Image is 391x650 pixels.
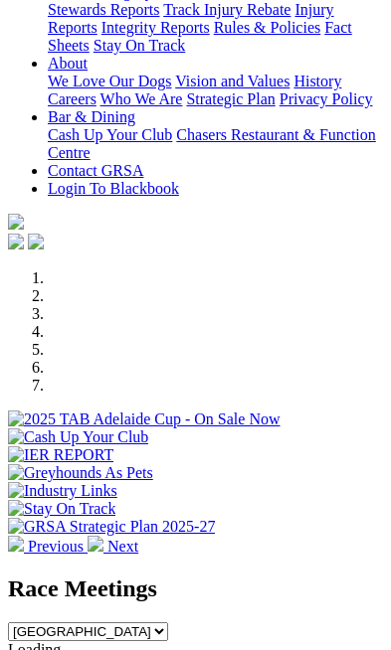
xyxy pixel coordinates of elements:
img: chevron-left-pager-white.svg [8,536,24,552]
div: Bar & Dining [48,126,383,162]
a: Integrity Reports [101,19,210,36]
img: Industry Links [8,482,117,500]
img: GRSA Strategic Plan 2025-27 [8,518,215,536]
a: Bar & Dining [48,108,135,125]
h2: Race Meetings [8,575,383,602]
img: twitter.svg [28,234,44,249]
a: We Love Our Dogs [48,73,171,89]
a: Strategic Plan [186,90,275,107]
div: Care & Integrity [48,1,383,55]
a: History [293,73,341,89]
img: chevron-right-pager-white.svg [88,536,103,552]
a: Login To Blackbook [48,180,179,197]
a: Fact Sheets [48,19,352,54]
img: 2025 TAB Adelaide Cup - On Sale Now [8,410,281,428]
a: Previous [8,538,88,555]
a: Cash Up Your Club [48,126,172,143]
a: Track Injury Rebate [163,1,291,18]
a: Next [88,538,138,555]
img: IER REPORT [8,446,113,464]
a: Who We Are [100,90,183,107]
a: Stay On Track [94,37,185,54]
a: Chasers Restaurant & Function Centre [48,126,376,161]
a: Injury Reports [48,1,334,36]
a: Rules & Policies [214,19,321,36]
span: Next [107,538,138,555]
img: facebook.svg [8,234,24,249]
span: Previous [28,538,84,555]
img: Stay On Track [8,500,115,518]
a: Vision and Values [175,73,290,89]
div: About [48,73,383,108]
img: logo-grsa-white.png [8,214,24,230]
a: Careers [48,90,97,107]
a: About [48,55,88,72]
a: Stewards Reports [48,1,159,18]
img: Greyhounds As Pets [8,464,153,482]
a: Privacy Policy [280,90,373,107]
img: Cash Up Your Club [8,428,148,446]
a: Contact GRSA [48,162,143,179]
